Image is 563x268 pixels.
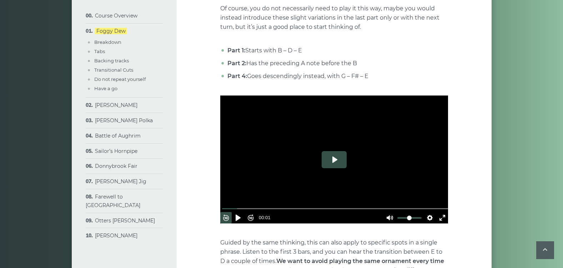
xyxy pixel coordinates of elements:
[226,46,448,55] li: Starts with B – D – E
[95,12,137,19] a: Course Overview
[94,39,121,45] a: Breakdown
[95,163,137,169] a: Donnybrook Fair
[95,102,137,108] a: [PERSON_NAME]
[95,28,127,34] a: Foggy Dew
[95,232,137,239] a: [PERSON_NAME]
[226,72,448,81] li: Goes descendingly instead, with G – F# – E
[95,217,155,224] a: Otters [PERSON_NAME]
[95,117,153,124] a: [PERSON_NAME] Polka
[94,58,129,63] a: Backing tracks
[94,86,117,91] a: Have a go
[94,48,105,54] a: Tabs
[95,148,137,154] a: Sailor’s Hornpipe
[227,47,245,54] strong: Part 1:
[94,76,146,82] a: Do not repeat yourself
[95,133,141,139] a: Battle of Aughrim
[227,73,247,79] strong: Part 4:
[95,178,146,185] a: [PERSON_NAME] Jig
[86,194,140,208] a: Farewell to [GEOGRAPHIC_DATA]
[94,67,133,73] a: Transitional Cuts
[226,59,448,68] li: Has the preceding A note before the B
[220,4,448,32] p: Of course, you do not necessarily need to play it this way, maybe you would instead introduce the...
[227,60,246,67] strong: Part 2:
